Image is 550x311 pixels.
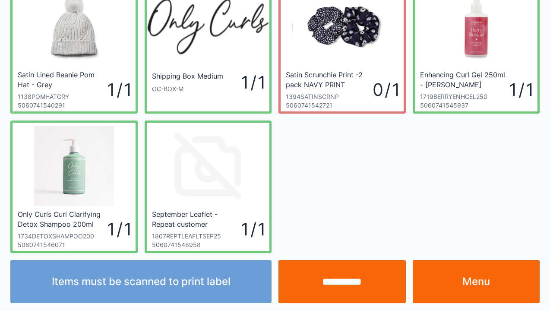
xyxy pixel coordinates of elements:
a: Only Curls Curl Clarifying Detox Shampoo 200ml1734DETOXSHAMPOO20050607415460711 / 1 [10,121,138,253]
div: September Leaflet - Repeat customer [152,209,239,228]
div: 1734DETOXSHAMPOO200 [18,232,107,241]
div: OC-BOX-M [152,85,225,93]
div: 5060741540291 [18,101,107,110]
div: 1138POMHATGRY [18,92,107,101]
div: 1 / 1 [509,77,532,102]
div: Enhancing Curl Gel 250ml - [PERSON_NAME] Blossom [420,70,507,89]
div: Only Curls Curl Clarifying Detox Shampoo 200ml [18,209,105,228]
div: Shipping Box Medium [152,71,223,81]
a: Menu [413,260,540,303]
div: 0 / 1 [373,77,398,102]
div: 1 / 1 [225,70,265,95]
div: 5060741546958 [152,241,241,249]
div: 1394SATINSCRNP [286,92,373,101]
div: 1807REPTLEAFLTSEP25 [152,232,241,241]
div: 1 / 1 [241,217,264,241]
a: September Leaflet - Repeat customer1807REPTLEAFLTSEP2550607415469581 / 1 [145,121,272,253]
div: 1 / 1 [107,77,130,102]
div: 1719BERRYENHGEL250 [420,92,509,101]
div: 5060741545937 [420,101,509,110]
div: 5060741546071 [18,241,107,249]
div: 1 / 1 [107,217,130,241]
div: Satin Lined Beanie Pom Hat - Grey [18,70,105,89]
div: 5060741542721 [286,101,373,110]
div: Satin Scrunchie Print -2 pack NAVY PRINT [286,70,370,89]
img: 1_1200x.jpg [34,126,114,206]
